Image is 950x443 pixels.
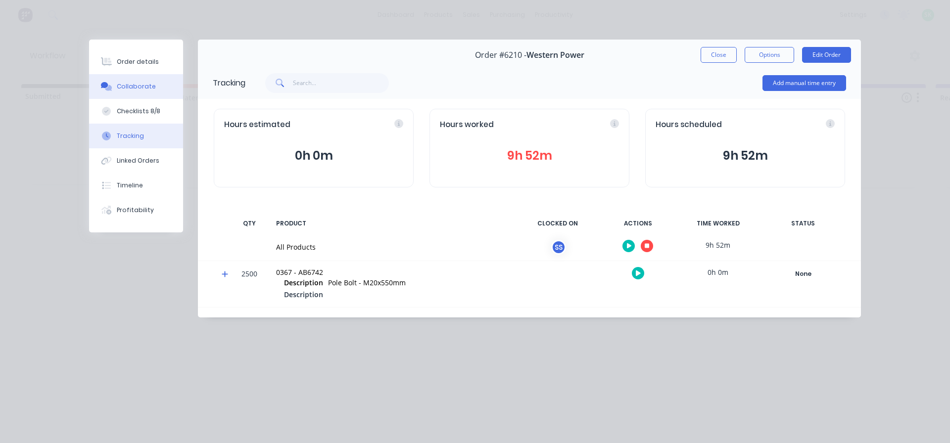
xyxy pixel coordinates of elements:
div: Checklists 8/8 [117,107,160,116]
div: Profitability [117,206,154,215]
button: Tracking [89,124,183,148]
div: QTY [235,213,264,234]
div: Order details [117,57,159,66]
div: Collaborate [117,82,156,91]
div: Tracking [213,77,245,89]
div: PRODUCT [270,213,515,234]
span: Western Power [526,50,584,60]
div: TIME WORKED [681,213,755,234]
button: Edit Order [802,47,851,63]
span: Pole Bolt - M20x550mm [328,278,406,287]
button: 0h 0m [224,146,403,165]
button: Add manual time entry [762,75,846,91]
div: STATUS [761,213,845,234]
span: Hours scheduled [656,119,722,131]
button: Timeline [89,173,183,198]
div: Tracking [117,132,144,140]
button: Checklists 8/8 [89,99,183,124]
div: 0h 0m [681,261,755,283]
button: Collaborate [89,74,183,99]
button: Profitability [89,198,183,222]
button: 9h 52m [656,146,835,165]
button: Linked Orders [89,148,183,173]
div: ACTIONS [601,213,675,234]
button: Close [701,47,737,63]
div: None [767,267,839,280]
span: Description [284,289,323,300]
div: 2500 [235,263,264,307]
div: All Products [276,242,509,252]
button: Order details [89,49,183,74]
div: CLOCKED ON [521,213,595,234]
span: Order #6210 - [475,50,526,60]
input: Search... [293,73,389,93]
button: None [767,267,839,281]
span: Hours worked [440,119,494,131]
span: Description [284,277,323,288]
button: 9h 52m [440,146,619,165]
div: 9h 52m [681,234,755,256]
div: Timeline [117,181,143,190]
div: Linked Orders [117,156,159,165]
div: SS [551,240,566,255]
span: Hours estimated [224,119,290,131]
button: Options [745,47,794,63]
div: 0367 - AB6742 [276,267,509,277]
